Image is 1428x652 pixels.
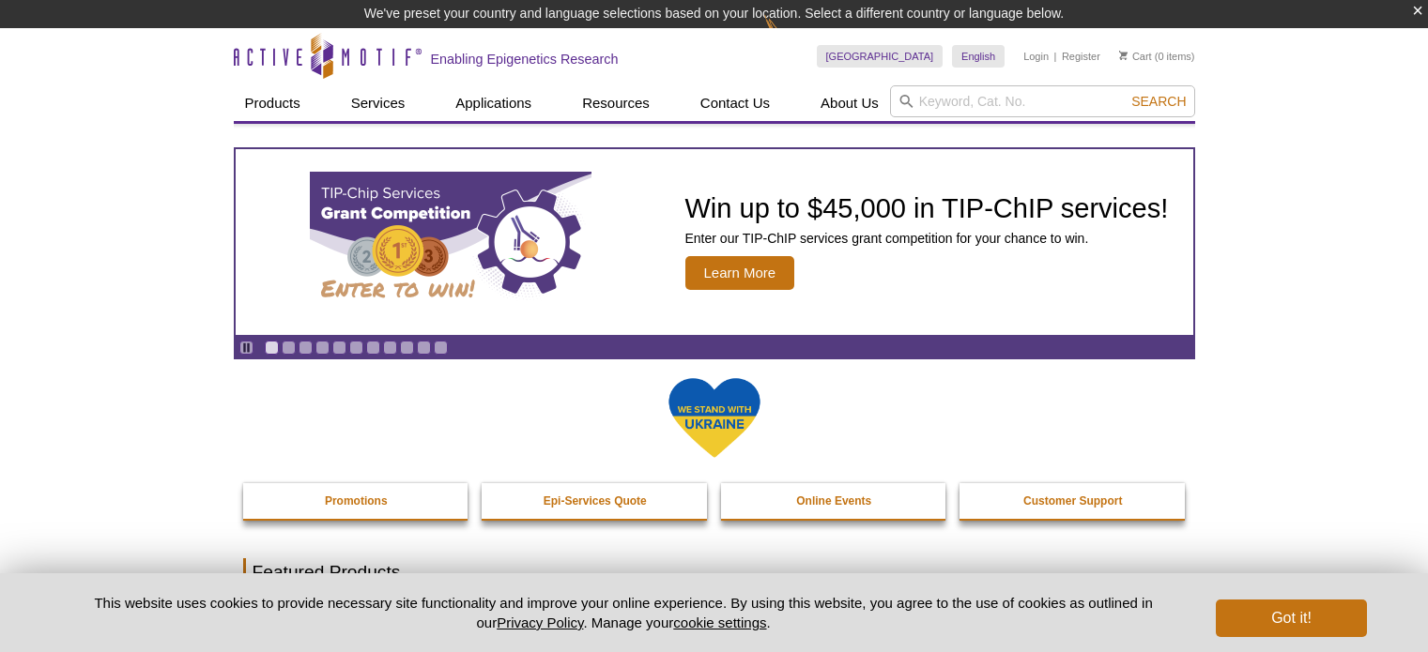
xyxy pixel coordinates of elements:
[282,341,296,355] a: Go to slide 2
[1216,599,1366,637] button: Got it!
[243,558,1186,586] h2: Featured Products
[1023,494,1122,508] strong: Customer Support
[544,494,647,508] strong: Epi-Services Quote
[952,45,1005,68] a: English
[349,341,363,355] a: Go to slide 6
[796,494,871,508] strong: Online Events
[62,593,1186,632] p: This website uses cookies to provide necessary site functionality and improve your online experie...
[1054,45,1057,68] li: |
[1023,50,1049,63] a: Login
[299,341,313,355] a: Go to slide 3
[383,341,397,355] a: Go to slide 8
[265,341,279,355] a: Go to slide 1
[890,85,1195,117] input: Keyword, Cat. No.
[685,194,1169,222] h2: Win up to $45,000 in TIP-ChIP services!
[1131,94,1186,109] span: Search
[689,85,781,121] a: Contact Us
[417,341,431,355] a: Go to slide 10
[960,483,1187,519] a: Customer Support
[571,85,661,121] a: Resources
[234,85,312,121] a: Products
[817,45,944,68] a: [GEOGRAPHIC_DATA]
[239,341,253,355] a: Toggle autoplay
[482,483,709,519] a: Epi-Services Quote
[434,341,448,355] a: Go to slide 11
[315,341,330,355] a: Go to slide 4
[685,256,795,290] span: Learn More
[236,149,1193,335] a: TIP-ChIP Services Grant Competition Win up to $45,000 in TIP-ChIP services! Enter our TIP-ChIP se...
[1119,51,1128,60] img: Your Cart
[685,230,1169,247] p: Enter our TIP-ChIP services grant competition for your chance to win.
[1062,50,1100,63] a: Register
[400,341,414,355] a: Go to slide 9
[809,85,890,121] a: About Us
[444,85,543,121] a: Applications
[668,376,761,460] img: We Stand With Ukraine
[243,483,470,519] a: Promotions
[764,14,814,58] img: Change Here
[366,341,380,355] a: Go to slide 7
[332,341,346,355] a: Go to slide 5
[431,51,619,68] h2: Enabling Epigenetics Research
[673,614,766,630] button: cookie settings
[236,149,1193,335] article: TIP-ChIP Services Grant Competition
[1119,45,1195,68] li: (0 items)
[497,614,583,630] a: Privacy Policy
[1126,93,1191,110] button: Search
[721,483,948,519] a: Online Events
[340,85,417,121] a: Services
[1119,50,1152,63] a: Cart
[325,494,388,508] strong: Promotions
[310,172,591,312] img: TIP-ChIP Services Grant Competition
